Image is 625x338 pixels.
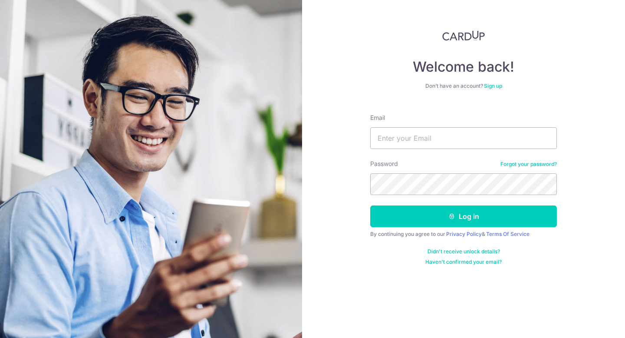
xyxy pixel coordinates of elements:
[370,83,557,89] div: Don’t have an account?
[370,58,557,76] h4: Welcome back!
[442,30,485,41] img: CardUp Logo
[500,161,557,168] a: Forgot your password?
[446,231,482,237] a: Privacy Policy
[428,248,500,255] a: Didn't receive unlock details?
[425,258,502,265] a: Haven't confirmed your email?
[370,205,557,227] button: Log in
[486,231,530,237] a: Terms Of Service
[484,83,502,89] a: Sign up
[370,231,557,238] div: By continuing you agree to our &
[370,113,385,122] label: Email
[370,159,398,168] label: Password
[370,127,557,149] input: Enter your Email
